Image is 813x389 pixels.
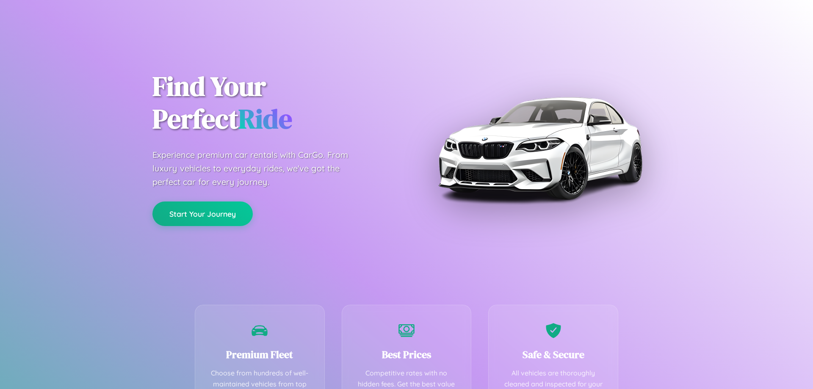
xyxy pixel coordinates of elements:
[152,148,364,189] p: Experience premium car rentals with CarGo. From luxury vehicles to everyday rides, we've got the ...
[355,348,459,361] h3: Best Prices
[501,348,605,361] h3: Safe & Secure
[208,348,312,361] h3: Premium Fleet
[238,100,292,137] span: Ride
[152,70,394,135] h1: Find Your Perfect
[434,42,646,254] img: Premium BMW car rental vehicle
[152,201,253,226] button: Start Your Journey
